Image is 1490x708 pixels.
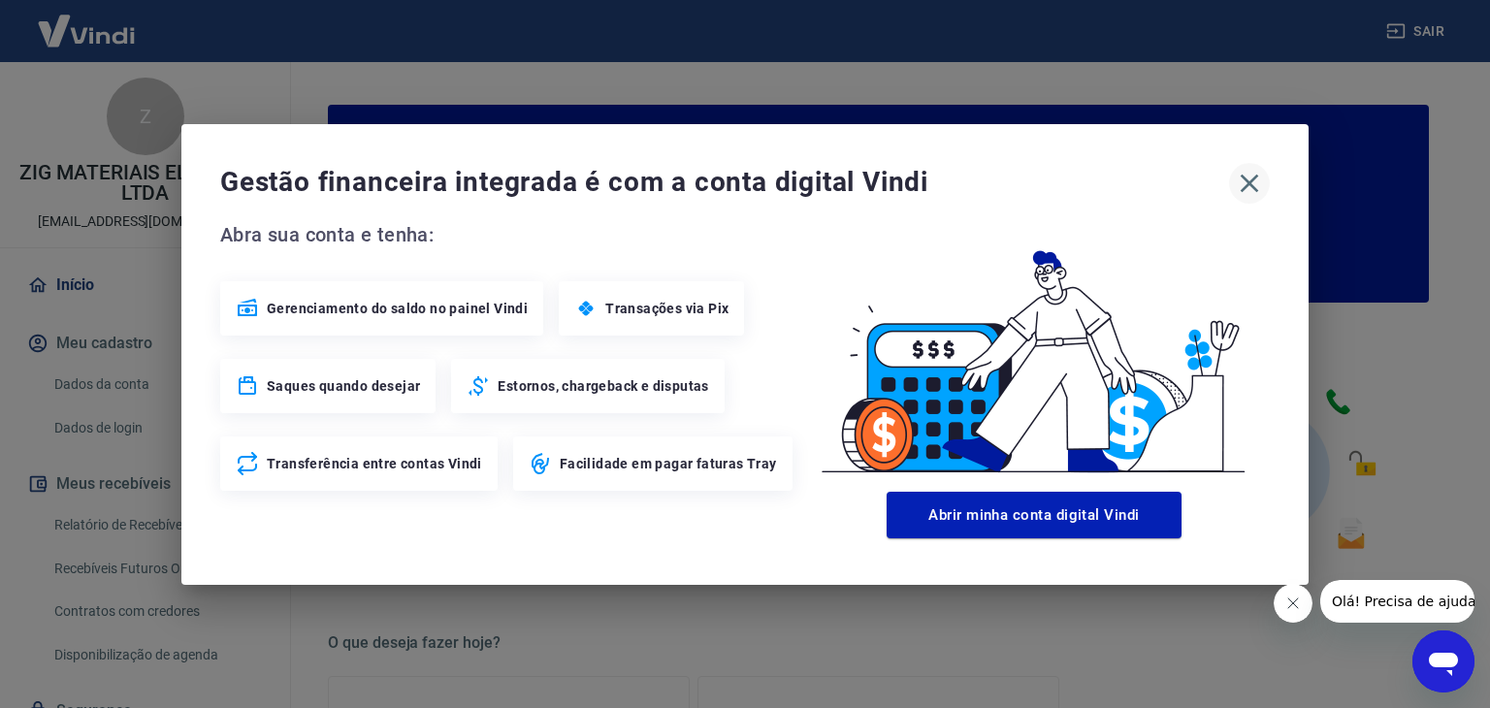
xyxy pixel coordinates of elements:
span: Facilidade em pagar faturas Tray [560,454,777,473]
button: Abrir minha conta digital Vindi [887,492,1182,538]
span: Estornos, chargeback e disputas [498,376,708,396]
span: Transações via Pix [605,299,729,318]
span: Transferência entre contas Vindi [267,454,482,473]
span: Gerenciamento do saldo no painel Vindi [267,299,528,318]
span: Gestão financeira integrada é com a conta digital Vindi [220,163,1229,202]
iframe: Botão para abrir a janela de mensagens [1412,630,1474,692]
span: Saques quando desejar [267,376,420,396]
iframe: Fechar mensagem [1274,584,1312,623]
iframe: Mensagem da empresa [1320,580,1474,623]
span: Olá! Precisa de ajuda? [12,14,163,29]
img: Good Billing [798,219,1270,484]
span: Abra sua conta e tenha: [220,219,798,250]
